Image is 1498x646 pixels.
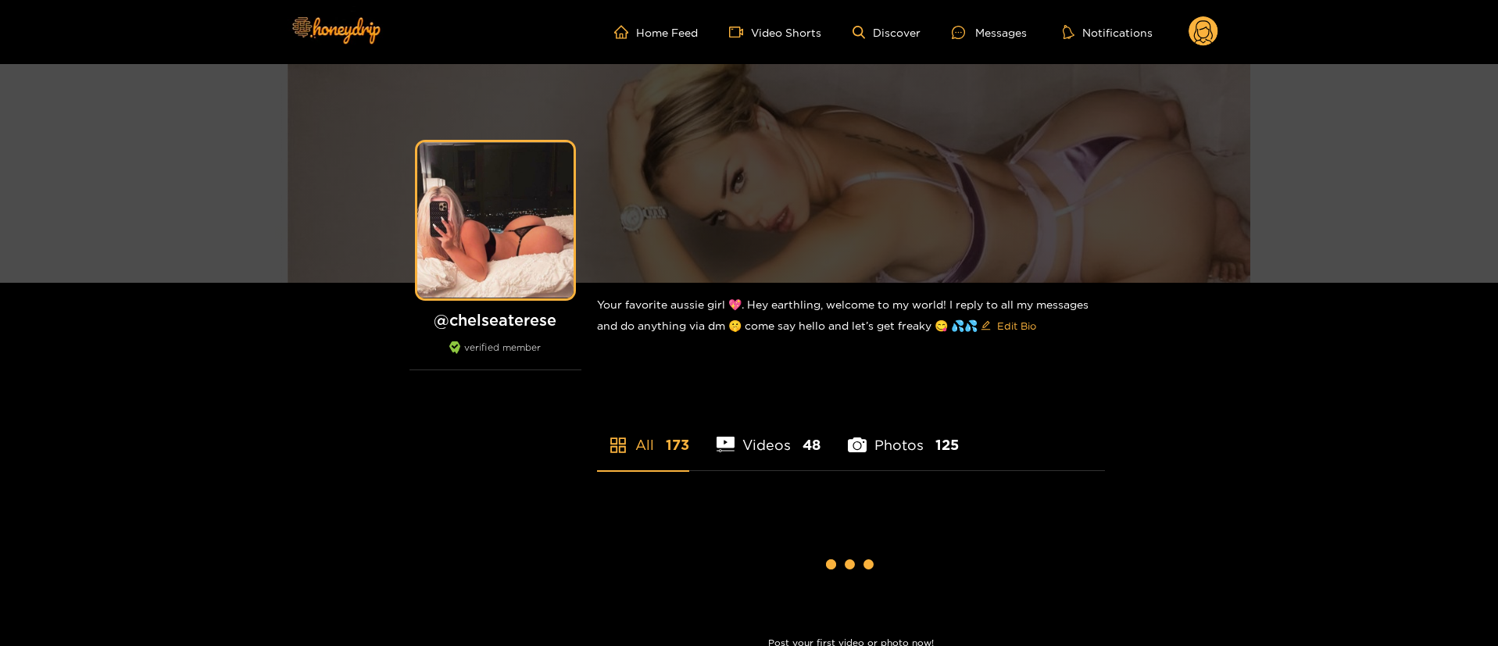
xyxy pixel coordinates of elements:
[935,435,959,455] span: 125
[666,435,689,455] span: 173
[717,400,821,470] li: Videos
[729,25,821,39] a: Video Shorts
[981,320,991,332] span: edit
[1058,24,1157,40] button: Notifications
[803,435,821,455] span: 48
[409,310,581,330] h1: @ chelseaterese
[597,400,689,470] li: All
[952,23,1027,41] div: Messages
[614,25,698,39] a: Home Feed
[609,436,627,455] span: appstore
[848,400,959,470] li: Photos
[409,341,581,370] div: verified member
[997,318,1036,334] span: Edit Bio
[729,25,751,39] span: video-camera
[853,26,921,39] a: Discover
[597,283,1105,351] div: Your favorite aussie girl 💖. Hey earthling, welcome to my world! I reply to all my messages and d...
[614,25,636,39] span: home
[978,313,1039,338] button: editEdit Bio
